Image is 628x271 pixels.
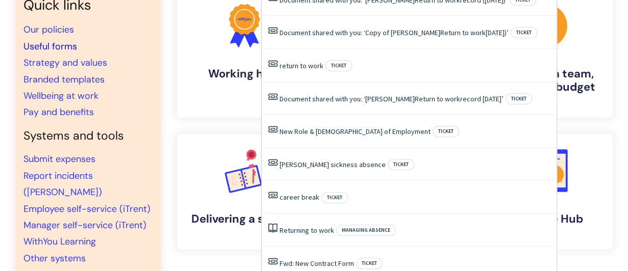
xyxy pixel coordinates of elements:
span: Managing absence [336,225,396,236]
a: Our policies [23,23,74,36]
a: Strategy and values [23,57,107,69]
span: Ticket [356,258,383,269]
a: New Role & [DEMOGRAPHIC_DATA] of Employment [280,127,431,136]
span: return [280,61,298,70]
h4: Working here [185,67,304,80]
a: Pay and benefits [23,106,94,118]
span: Ticket [511,27,537,38]
a: Document shared with you: ‘Copy of [PERSON_NAME]Return to work[DATE])’ [280,28,509,37]
a: Branded templates [23,73,105,86]
span: Return [415,94,435,103]
h4: Systems and tools [23,129,153,143]
a: [PERSON_NAME] sickness absence [280,160,386,169]
span: to [462,28,469,37]
span: work [319,226,334,235]
a: career break [280,193,319,202]
span: to [437,94,443,103]
span: to [300,61,307,70]
a: Employee self-service (iTrent) [23,203,150,215]
a: Wellbeing at work [23,90,98,102]
a: Document shared with you: ‘[PERSON_NAME]Return to workrecord [DATE]’ [280,94,504,103]
a: Delivering a service [177,134,312,249]
span: Ticket [506,93,532,104]
a: Fwd: New Contract Form [280,259,354,268]
span: to [311,226,317,235]
span: work [308,61,323,70]
a: Report incidents ([PERSON_NAME]) [23,170,102,198]
span: Returning [280,226,309,235]
a: Manager self-service (iTrent) [23,219,146,231]
a: WithYou Learning [23,235,96,248]
a: Useful forms [23,40,77,52]
span: work [445,94,460,103]
span: work [470,28,486,37]
a: Submit expenses [23,153,95,165]
span: Ticket [325,60,352,71]
a: Other systems [23,252,86,264]
span: Ticket [433,126,459,137]
span: Return [440,28,461,37]
span: Ticket [388,159,414,170]
span: Ticket [321,192,348,203]
h4: Delivering a service [185,212,304,226]
a: Returning to work [280,226,334,235]
a: return to work [280,61,323,70]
